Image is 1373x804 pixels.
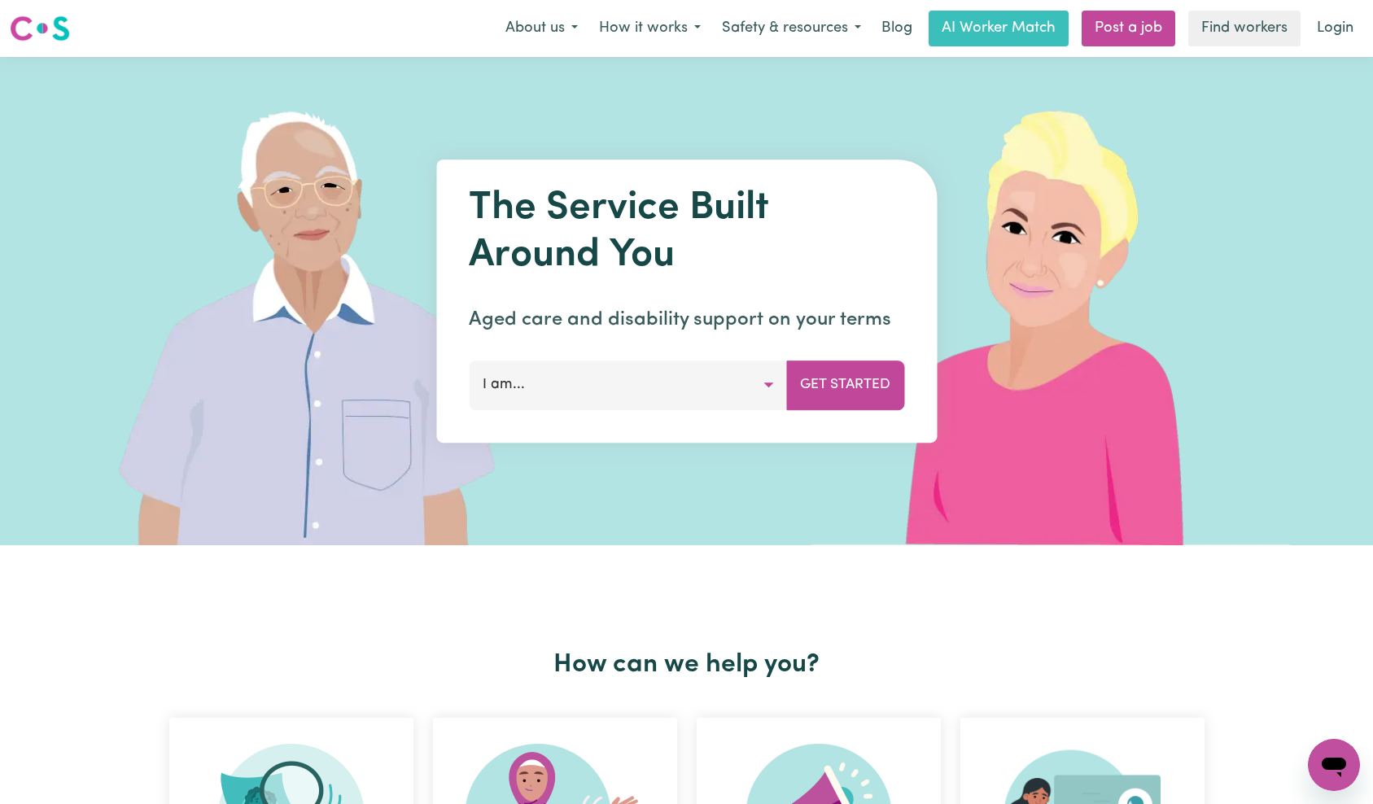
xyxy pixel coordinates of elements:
a: Find workers [1188,11,1301,46]
button: Get Started [786,360,904,409]
h1: The Service Built Around You [469,186,904,279]
a: Careseekers logo [10,10,70,47]
button: About us [495,11,588,46]
a: Post a job [1082,11,1175,46]
button: How it works [588,11,711,46]
button: Safety & resources [711,11,872,46]
a: Blog [872,11,922,46]
a: AI Worker Match [929,11,1069,46]
a: Login [1307,11,1363,46]
h2: How can we help you? [160,649,1214,680]
p: Aged care and disability support on your terms [469,305,904,334]
button: I am... [469,360,787,409]
img: Careseekers logo [10,14,70,43]
iframe: Button to launch messaging window [1308,739,1360,791]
